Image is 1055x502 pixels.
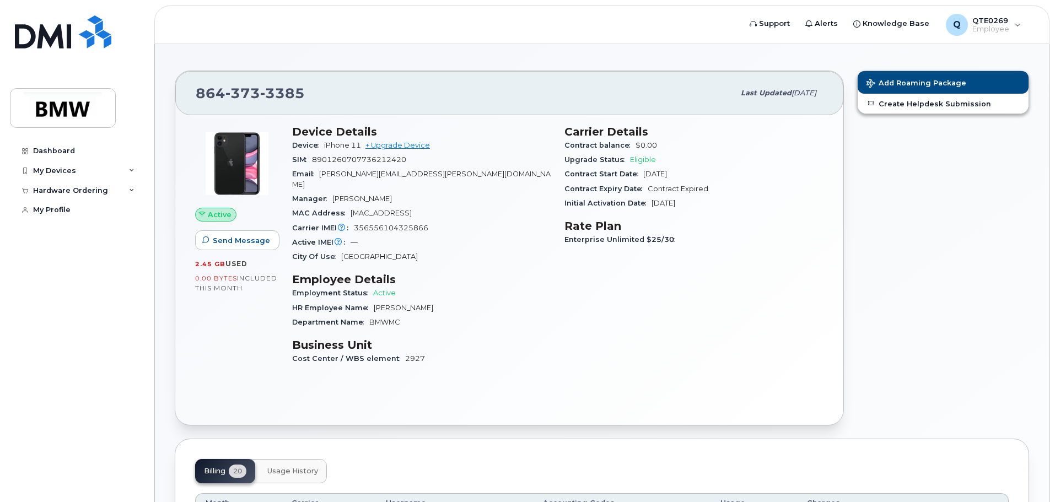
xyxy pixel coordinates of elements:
[292,273,551,286] h3: Employee Details
[196,85,305,101] span: 864
[267,467,318,476] span: Usage History
[564,185,648,193] span: Contract Expiry Date
[351,209,412,217] span: [MAC_ADDRESS]
[292,141,324,149] span: Device
[292,170,319,178] span: Email
[208,209,232,220] span: Active
[225,260,247,268] span: used
[324,141,361,149] span: iPhone 11
[292,238,351,246] span: Active IMEI
[938,14,1029,36] div: QTE0269
[405,354,425,363] span: 2927
[373,289,396,297] span: Active
[636,141,657,149] span: $0.00
[972,25,1009,34] span: Employee
[742,13,798,35] a: Support
[972,16,1009,25] span: QTE0269
[292,252,341,261] span: City Of Use
[792,89,816,97] span: [DATE]
[195,274,277,292] span: included this month
[195,260,225,268] span: 2.45 GB
[365,141,430,149] a: + Upgrade Device
[564,155,630,164] span: Upgrade Status
[953,18,961,31] span: Q
[643,170,667,178] span: [DATE]
[292,318,369,326] span: Department Name
[354,224,428,232] span: 356556104325866
[292,354,405,363] span: Cost Center / WBS element
[341,252,418,261] span: [GEOGRAPHIC_DATA]
[369,318,400,326] span: BMWMC
[858,71,1029,94] button: Add Roaming Package
[292,209,351,217] span: MAC Address
[846,13,937,35] a: Knowledge Base
[292,155,312,164] span: SIM
[759,18,790,29] span: Support
[292,125,551,138] h3: Device Details
[225,85,260,101] span: 373
[332,195,392,203] span: [PERSON_NAME]
[798,13,846,35] a: Alerts
[652,199,675,207] span: [DATE]
[863,18,929,29] span: Knowledge Base
[292,338,551,352] h3: Business Unit
[213,235,270,246] span: Send Message
[564,235,680,244] span: Enterprise Unlimited $25/30
[312,155,406,164] span: 8901260707736212420
[564,170,643,178] span: Contract Start Date
[866,79,966,89] span: Add Roaming Package
[292,224,354,232] span: Carrier IMEI
[260,85,305,101] span: 3385
[564,125,823,138] h3: Carrier Details
[292,304,374,312] span: HR Employee Name
[292,195,332,203] span: Manager
[564,219,823,233] h3: Rate Plan
[858,94,1029,114] a: Create Helpdesk Submission
[204,131,270,197] img: iPhone_11.jpg
[1007,454,1047,494] iframe: Messenger Launcher
[564,141,636,149] span: Contract balance
[741,89,792,97] span: Last updated
[815,18,838,29] span: Alerts
[195,230,279,250] button: Send Message
[648,185,708,193] span: Contract Expired
[351,238,358,246] span: —
[292,289,373,297] span: Employment Status
[195,274,237,282] span: 0.00 Bytes
[564,199,652,207] span: Initial Activation Date
[630,155,656,164] span: Eligible
[292,170,551,188] span: [PERSON_NAME][EMAIL_ADDRESS][PERSON_NAME][DOMAIN_NAME]
[374,304,433,312] span: [PERSON_NAME]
